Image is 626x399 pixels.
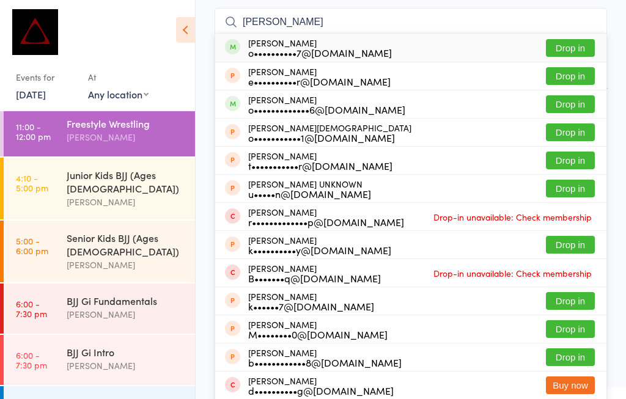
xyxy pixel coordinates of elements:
[430,208,595,226] span: Drop-in unavailable: Check membership
[248,207,404,227] div: [PERSON_NAME]
[67,117,185,130] div: Freestyle Wrestling
[248,67,391,86] div: [PERSON_NAME]
[248,386,394,395] div: d••••••••••g@[DOMAIN_NAME]
[88,87,149,101] div: Any location
[248,95,405,114] div: [PERSON_NAME]
[546,320,595,338] button: Drop in
[12,9,58,55] img: Dominance MMA Thomastown
[248,357,402,367] div: b••••••••••••8@[DOMAIN_NAME]
[4,221,195,282] a: 5:00 -6:00 pmSenior Kids BJJ (Ages [DEMOGRAPHIC_DATA])[PERSON_NAME]
[248,291,374,311] div: [PERSON_NAME]
[16,350,47,370] time: 6:00 - 7:30 pm
[67,345,185,359] div: BJJ Gi Intro
[248,348,402,367] div: [PERSON_NAME]
[546,39,595,57] button: Drop in
[16,299,47,318] time: 6:00 - 7:30 pm
[248,273,381,283] div: B•••••••q@[DOMAIN_NAME]
[215,8,607,36] input: Search
[88,67,149,87] div: At
[546,180,595,197] button: Drop in
[248,104,405,114] div: o•••••••••••••6@[DOMAIN_NAME]
[248,189,371,199] div: u•••••n@[DOMAIN_NAME]
[248,245,391,255] div: k••••••••••y@[DOMAIN_NAME]
[546,123,595,141] button: Drop in
[16,122,51,141] time: 11:00 - 12:00 pm
[16,67,76,87] div: Events for
[248,263,381,283] div: [PERSON_NAME]
[67,231,185,258] div: Senior Kids BJJ (Ages [DEMOGRAPHIC_DATA])
[67,294,185,307] div: BJJ Gi Fundamentals
[248,301,374,311] div: k••••••7@[DOMAIN_NAME]
[4,158,195,219] a: 4:10 -5:00 pmJunior Kids BJJ (Ages [DEMOGRAPHIC_DATA])[PERSON_NAME]
[546,95,595,113] button: Drop in
[16,87,46,101] a: [DATE]
[546,376,595,394] button: Buy now
[248,179,371,199] div: [PERSON_NAME] UNKNOWN
[16,236,48,255] time: 5:00 - 6:00 pm
[546,152,595,169] button: Drop in
[67,195,185,209] div: [PERSON_NAME]
[248,235,391,255] div: [PERSON_NAME]
[248,151,392,170] div: [PERSON_NAME]
[67,168,185,195] div: Junior Kids BJJ (Ages [DEMOGRAPHIC_DATA])
[546,67,595,85] button: Drop in
[546,292,595,310] button: Drop in
[248,123,411,142] div: [PERSON_NAME][DEMOGRAPHIC_DATA]
[248,38,392,57] div: [PERSON_NAME]
[4,335,195,385] a: 6:00 -7:30 pmBJJ Gi Intro[PERSON_NAME]
[67,130,185,144] div: [PERSON_NAME]
[248,48,392,57] div: o••••••••••7@[DOMAIN_NAME]
[546,348,595,366] button: Drop in
[248,329,388,339] div: M••••••••0@[DOMAIN_NAME]
[248,161,392,170] div: t•••••••••••r@[DOMAIN_NAME]
[248,320,388,339] div: [PERSON_NAME]
[248,217,404,227] div: r•••••••••••••p@[DOMAIN_NAME]
[4,106,195,156] a: 11:00 -12:00 pmFreestyle Wrestling[PERSON_NAME]
[67,307,185,321] div: [PERSON_NAME]
[248,76,391,86] div: e••••••••••r@[DOMAIN_NAME]
[16,173,48,192] time: 4:10 - 5:00 pm
[4,284,195,334] a: 6:00 -7:30 pmBJJ Gi Fundamentals[PERSON_NAME]
[67,359,185,373] div: [PERSON_NAME]
[546,236,595,254] button: Drop in
[430,264,595,282] span: Drop-in unavailable: Check membership
[248,376,394,395] div: [PERSON_NAME]
[67,258,185,272] div: [PERSON_NAME]
[248,133,411,142] div: o•••••••••••1@[DOMAIN_NAME]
